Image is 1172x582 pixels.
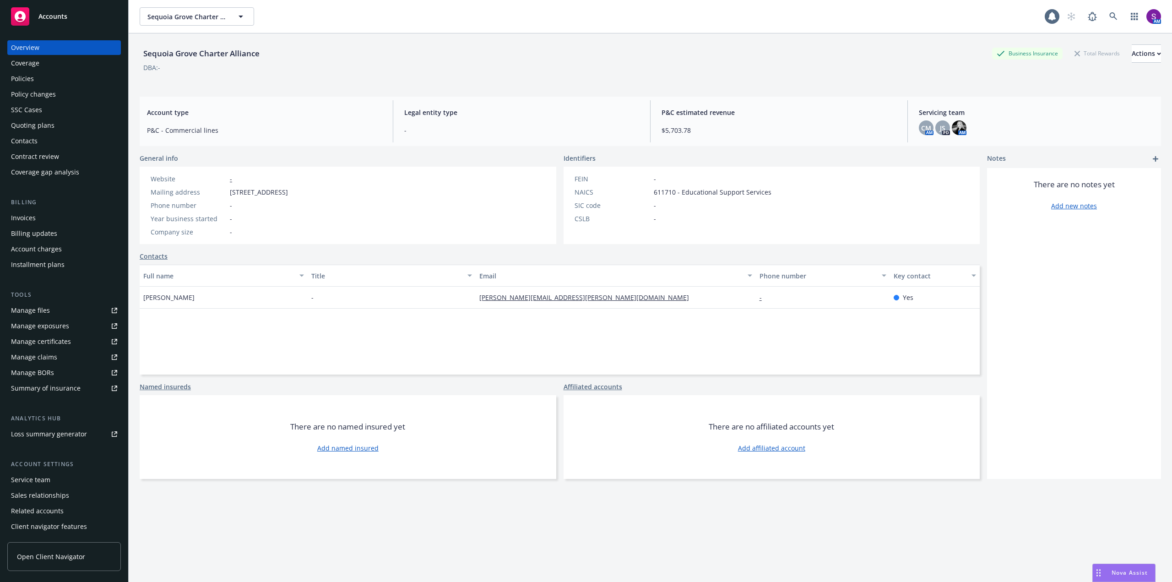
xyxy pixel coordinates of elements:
[987,153,1006,164] span: Notes
[151,201,226,210] div: Phone number
[760,271,877,281] div: Phone number
[7,319,121,333] a: Manage exposures
[890,265,980,287] button: Key contact
[311,293,314,302] span: -
[147,12,227,22] span: Sequoia Grove Charter Alliance
[7,134,121,148] a: Contacts
[11,350,57,364] div: Manage claims
[11,473,50,487] div: Service team
[17,552,85,561] span: Open Client Navigator
[140,153,178,163] span: General info
[140,265,308,287] button: Full name
[7,87,121,102] a: Policy changes
[1062,7,1080,26] a: Start snowing
[1125,7,1144,26] a: Switch app
[756,265,890,287] button: Phone number
[7,56,121,71] a: Coverage
[11,488,69,503] div: Sales relationships
[7,334,121,349] a: Manage certificates
[654,187,771,197] span: 611710 - Educational Support Services
[952,120,966,135] img: photo
[1104,7,1123,26] a: Search
[575,187,650,197] div: NAICS
[143,271,294,281] div: Full name
[317,443,379,453] a: Add named insured
[151,174,226,184] div: Website
[404,125,639,135] span: -
[564,153,596,163] span: Identifiers
[1093,564,1104,582] div: Drag to move
[7,414,121,423] div: Analytics hub
[7,460,121,469] div: Account settings
[311,271,462,281] div: Title
[11,504,64,518] div: Related accounts
[738,443,805,453] a: Add affiliated account
[11,319,69,333] div: Manage exposures
[1034,179,1115,190] span: There are no notes yet
[7,198,121,207] div: Billing
[151,214,226,223] div: Year business started
[7,427,121,441] a: Loss summary generator
[7,211,121,225] a: Invoices
[11,165,79,179] div: Coverage gap analysis
[38,13,67,20] span: Accounts
[230,214,232,223] span: -
[479,271,742,281] div: Email
[230,187,288,197] span: [STREET_ADDRESS]
[11,149,59,164] div: Contract review
[308,265,476,287] button: Title
[7,242,121,256] a: Account charges
[11,334,71,349] div: Manage certificates
[11,303,50,318] div: Manage files
[1132,45,1161,62] div: Actions
[1083,7,1101,26] a: Report a Bug
[1070,48,1124,59] div: Total Rewards
[7,488,121,503] a: Sales relationships
[11,257,65,272] div: Installment plans
[476,265,756,287] button: Email
[921,123,931,133] span: CM
[11,103,42,117] div: SSC Cases
[940,123,945,133] span: JS
[7,71,121,86] a: Policies
[7,165,121,179] a: Coverage gap analysis
[143,63,160,72] div: DBA: -
[7,290,121,299] div: Tools
[1112,569,1148,577] span: Nova Assist
[919,108,1154,117] span: Servicing team
[143,293,195,302] span: [PERSON_NAME]
[7,226,121,241] a: Billing updates
[7,350,121,364] a: Manage claims
[140,48,263,60] div: Sequoia Grove Charter Alliance
[140,7,254,26] button: Sequoia Grove Charter Alliance
[404,108,639,117] span: Legal entity type
[575,214,650,223] div: CSLB
[564,382,622,392] a: Affiliated accounts
[1132,44,1161,63] button: Actions
[11,427,87,441] div: Loss summary generator
[11,381,81,396] div: Summary of insurance
[479,293,696,302] a: [PERSON_NAME][EMAIL_ADDRESS][PERSON_NAME][DOMAIN_NAME]
[7,365,121,380] a: Manage BORs
[654,201,656,210] span: -
[7,381,121,396] a: Summary of insurance
[11,134,38,148] div: Contacts
[903,293,913,302] span: Yes
[11,211,36,225] div: Invoices
[709,421,834,432] span: There are no affiliated accounts yet
[7,504,121,518] a: Related accounts
[147,108,382,117] span: Account type
[575,174,650,184] div: FEIN
[7,303,121,318] a: Manage files
[7,103,121,117] a: SSC Cases
[894,271,966,281] div: Key contact
[140,251,168,261] a: Contacts
[230,201,232,210] span: -
[654,174,656,184] span: -
[760,293,769,302] a: -
[992,48,1063,59] div: Business Insurance
[11,226,57,241] div: Billing updates
[7,257,121,272] a: Installment plans
[662,125,896,135] span: $5,703.78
